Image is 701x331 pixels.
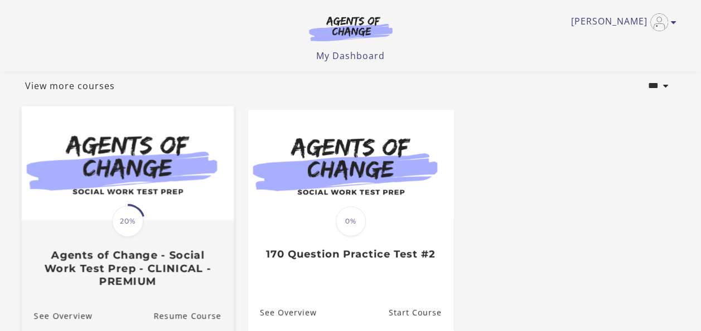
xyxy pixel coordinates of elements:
a: My Dashboard [316,50,385,62]
a: Toggle menu [571,13,671,31]
a: View more courses [25,79,115,93]
a: 170 Question Practice Test #2: See Overview [248,294,317,330]
img: Agents of Change Logo [297,16,404,41]
h3: 170 Question Practice Test #2 [260,248,441,261]
span: 20% [112,206,143,237]
span: 0% [336,206,366,236]
a: 170 Question Practice Test #2: Resume Course [388,294,453,330]
h3: Agents of Change - Social Work Test Prep - CLINICAL - PREMIUM [33,249,221,288]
